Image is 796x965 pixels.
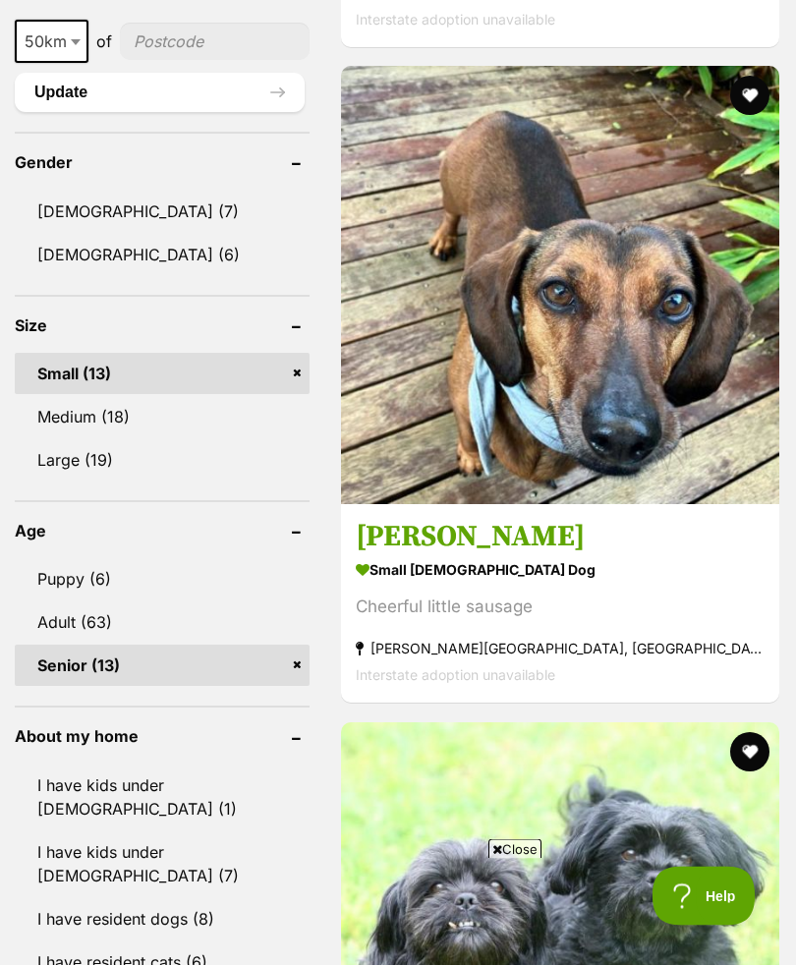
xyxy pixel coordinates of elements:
[15,397,310,438] a: Medium (18)
[356,520,765,557] h3: [PERSON_NAME]
[15,646,310,687] a: Senior (13)
[15,21,88,64] span: 50km
[730,733,769,772] button: favourite
[15,192,310,233] a: [DEMOGRAPHIC_DATA] (7)
[15,440,310,482] a: Large (19)
[356,596,765,622] div: Cheerful little sausage
[15,317,310,335] header: Size
[15,602,310,644] a: Adult (63)
[17,28,86,56] span: 50km
[96,30,112,54] span: of
[15,74,305,113] button: Update
[341,505,779,705] a: [PERSON_NAME] small [DEMOGRAPHIC_DATA] Dog Cheerful little sausage [PERSON_NAME][GEOGRAPHIC_DATA]...
[15,559,310,600] a: Puppy (6)
[15,728,310,746] header: About my home
[356,668,555,685] span: Interstate adoption unavailable
[15,235,310,276] a: [DEMOGRAPHIC_DATA] (6)
[488,839,541,859] span: Close
[40,867,756,955] iframe: Advertisement
[15,154,310,172] header: Gender
[730,77,769,116] button: favourite
[356,12,555,28] span: Interstate adoption unavailable
[15,523,310,540] header: Age
[356,637,765,663] strong: [PERSON_NAME][GEOGRAPHIC_DATA], [GEOGRAPHIC_DATA]
[149,125,295,246] img: https://img.kwcdn.com/product/fancy/4973b8e2-65fd-4cdc-ac59-d88b449a0811.jpg?imageMogr2/strip/siz...
[15,832,310,897] a: I have kids under [DEMOGRAPHIC_DATA] (7)
[15,354,310,395] a: Small (13)
[15,899,310,940] a: I have resident dogs (8)
[341,67,779,505] img: Frankie Silvanus - Dachshund Dog
[356,557,765,586] strong: small [DEMOGRAPHIC_DATA] Dog
[15,766,310,830] a: I have kids under [DEMOGRAPHIC_DATA] (1)
[120,24,310,61] input: postcode
[653,867,757,926] iframe: Help Scout Beacon - Open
